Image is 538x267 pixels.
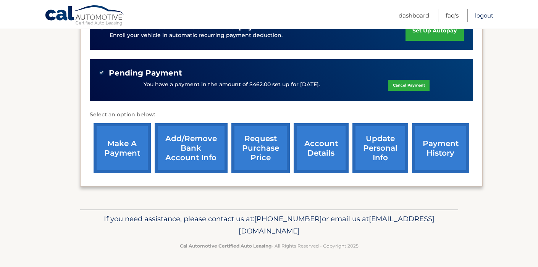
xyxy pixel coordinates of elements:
[110,31,406,40] p: Enroll your vehicle in automatic recurring payment deduction.
[94,123,151,173] a: make a payment
[352,123,408,173] a: update personal info
[180,243,271,249] strong: Cal Automotive Certified Auto Leasing
[109,68,182,78] span: Pending Payment
[446,9,459,22] a: FAQ's
[144,80,320,89] p: You have a payment in the amount of $462.00 set up for [DATE].
[294,123,349,173] a: account details
[155,123,228,173] a: Add/Remove bank account info
[406,21,464,41] a: set up autopay
[85,213,453,237] p: If you need assistance, please contact us at: or email us at
[45,5,125,27] a: Cal Automotive
[388,80,430,91] a: Cancel Payment
[254,214,322,223] span: [PHONE_NUMBER]
[475,9,493,22] a: Logout
[399,9,429,22] a: Dashboard
[231,123,290,173] a: request purchase price
[85,242,453,250] p: - All Rights Reserved - Copyright 2025
[239,214,435,235] span: [EMAIL_ADDRESS][DOMAIN_NAME]
[99,70,104,75] img: check-green.svg
[412,123,469,173] a: payment history
[90,110,473,119] p: Select an option below:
